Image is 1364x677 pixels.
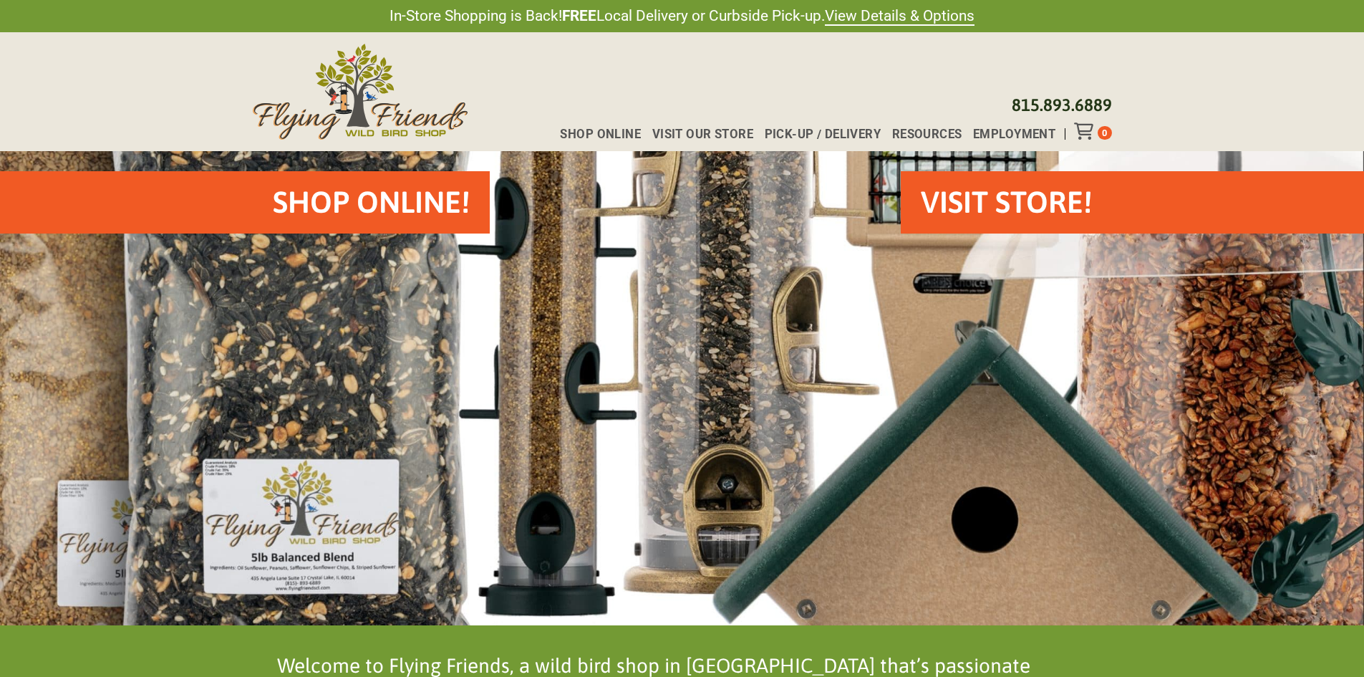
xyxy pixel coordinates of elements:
div: Toggle Off Canvas Content [1074,123,1098,140]
a: Shop Online [548,128,640,140]
span: 0 [1102,128,1107,138]
strong: FREE [562,7,596,24]
span: Pick-up / Delivery [765,128,881,140]
h2: Shop Online! [273,181,470,224]
span: Visit Our Store [652,128,753,140]
span: Resources [892,128,962,140]
span: In-Store Shopping is Back! Local Delivery or Curbside Pick-up. [390,6,974,27]
a: Resources [881,128,962,140]
h2: VISIT STORE! [921,181,1092,224]
span: Shop Online [560,128,641,140]
a: View Details & Options [825,7,974,26]
a: Pick-up / Delivery [753,128,881,140]
span: Employment [973,128,1055,140]
a: Employment [962,128,1055,140]
img: Flying Friends Wild Bird Shop Logo [253,44,468,140]
a: Visit Our Store [641,128,753,140]
a: 815.893.6889 [1012,95,1112,115]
